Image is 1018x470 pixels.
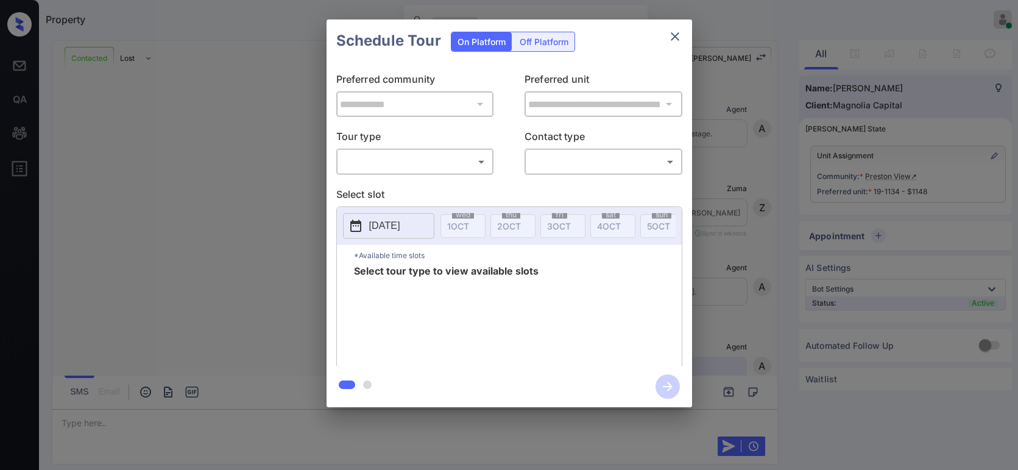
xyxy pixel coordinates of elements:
p: [DATE] [369,219,400,233]
p: Contact type [525,129,682,149]
div: Off Platform [514,32,574,51]
p: Tour type [336,129,494,149]
p: Select slot [336,187,682,206]
p: Preferred community [336,72,494,91]
button: [DATE] [343,213,434,239]
span: Select tour type to view available slots [354,266,539,363]
p: Preferred unit [525,72,682,91]
button: close [663,24,687,49]
h2: Schedule Tour [327,19,451,62]
p: *Available time slots [354,245,682,266]
div: On Platform [451,32,512,51]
